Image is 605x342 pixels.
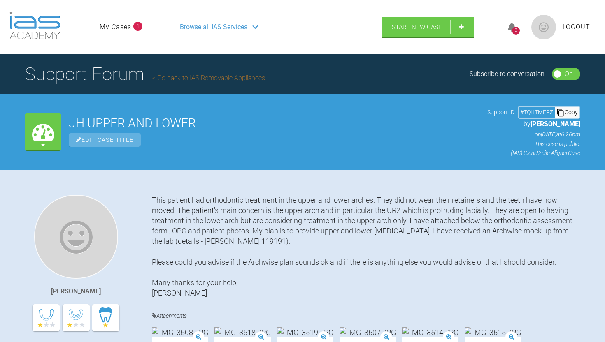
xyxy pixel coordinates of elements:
a: Logout [563,22,590,32]
img: _MG_3514.JPG [402,327,458,337]
img: _MG_3507.JPG [340,327,396,337]
div: This patient had orthodontic treatment in the upper and lower arches. They did not wear their ret... [152,195,580,298]
p: This case is public. [487,139,580,148]
span: Browse all IAS Services [180,22,247,32]
a: My Cases [100,22,131,32]
div: Subscribe to conversation [470,69,544,79]
h2: JH UPPER AND LOWER [69,117,480,129]
img: profile.png [531,15,556,39]
h1: Support Forum [25,60,265,88]
div: Copy [555,107,579,118]
p: on [DATE] at 6:26pm [487,130,580,139]
img: logo-light.3e3ef733.png [9,12,60,39]
img: _MG_3508.JPG [152,327,208,337]
span: Edit Case Title [69,133,141,147]
img: _MG_3519.JPG [277,327,333,337]
span: Support ID [487,108,514,117]
span: Start New Case [392,23,442,31]
div: On [565,69,573,79]
div: 3 [512,27,520,35]
span: 1 [133,22,142,31]
img: Keerut Oberai [34,195,118,279]
div: [PERSON_NAME] [51,286,101,297]
img: _MG_3518.JPG [214,327,271,337]
span: [PERSON_NAME] [531,120,580,128]
div: # TQHTMFPZ [519,108,555,117]
a: Start New Case [382,17,474,37]
img: _MG_3515.JPG [465,327,521,337]
p: (IAS) ClearSmile Aligner Case [487,148,580,157]
h4: Attachments [152,311,580,321]
p: by [487,119,580,129]
a: Go back to IAS Removable Appliances [152,74,265,82]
